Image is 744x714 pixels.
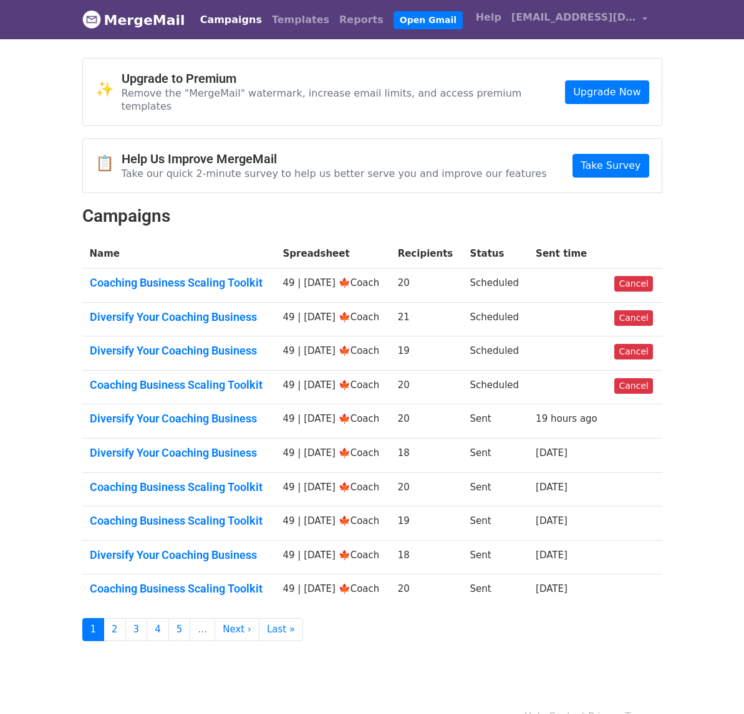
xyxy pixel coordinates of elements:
a: Campaigns [195,7,267,32]
a: Coaching Business Scaling Toolkit [90,514,268,528]
a: Coaching Business Scaling Toolkit [90,378,268,392]
a: Reports [334,7,389,32]
a: Cancel [614,276,652,292]
a: Last » [259,618,303,641]
td: Scheduled [463,269,529,303]
span: ✨ [95,80,122,98]
img: MergeMail logo [82,10,101,29]
a: Diversify Your Coaching Business [90,310,268,324]
a: Upgrade Now [565,80,649,104]
td: Scheduled [463,370,529,404]
td: 49 | [DATE] 🍁Coach [276,574,390,608]
span: [EMAIL_ADDRESS][DOMAIN_NAME] [511,10,636,25]
td: 20 [390,574,463,608]
a: Help [471,5,506,30]
td: 20 [390,404,463,439]
a: [EMAIL_ADDRESS][DOMAIN_NAME] [506,5,652,34]
th: Sent time [528,239,607,269]
a: 2 [104,618,126,641]
a: [DATE] [536,447,568,459]
td: 49 | [DATE] 🍁Coach [276,336,390,371]
a: 4 [147,618,169,641]
a: Next › [215,618,259,641]
a: 19 hours ago [536,413,597,424]
a: [DATE] [536,550,568,561]
a: Take Survey [572,154,649,178]
td: 49 | [DATE] 🍁Coach [276,507,390,541]
td: 18 [390,439,463,473]
td: 21 [390,302,463,336]
a: [DATE] [536,583,568,594]
td: Sent [463,439,529,473]
a: 1 [82,618,105,641]
td: 18 [390,540,463,574]
a: Diversify Your Coaching Business [90,412,268,426]
td: 49 | [DATE] 🍁Coach [276,404,390,439]
a: [DATE] [536,482,568,493]
th: Recipients [390,239,463,269]
a: Coaching Business Scaling Toolkit [90,276,268,290]
td: 19 [390,336,463,371]
p: Remove the "MergeMail" watermark, increase email limits, and access premium templates [122,87,566,113]
p: Take our quick 2-minute survey to help us better serve you and improve our features [122,167,547,180]
td: Scheduled [463,302,529,336]
h4: Help Us Improve MergeMail [122,151,547,166]
td: 49 | [DATE] 🍁Coach [276,439,390,473]
a: MergeMail [82,7,185,33]
td: 20 [390,472,463,507]
a: Cancel [614,344,652,359]
td: Sent [463,507,529,541]
td: Sent [463,540,529,574]
span: 📋 [95,155,122,173]
h4: Upgrade to Premium [122,71,566,86]
a: Cancel [614,310,652,326]
a: Cancel [614,378,652,394]
th: Spreadsheet [276,239,390,269]
a: Templates [267,7,334,32]
td: 49 | [DATE] 🍁Coach [276,472,390,507]
a: 3 [125,618,148,641]
td: Sent [463,472,529,507]
a: Coaching Business Scaling Toolkit [90,582,268,596]
a: Diversify Your Coaching Business [90,446,268,460]
a: Coaching Business Scaling Toolkit [90,480,268,494]
td: 49 | [DATE] 🍁Coach [276,540,390,574]
td: 19 [390,507,463,541]
td: Scheduled [463,336,529,371]
a: [DATE] [536,515,568,526]
td: 49 | [DATE] 🍁Coach [276,302,390,336]
a: Diversify Your Coaching Business [90,548,268,562]
td: 20 [390,370,463,404]
td: Sent [463,574,529,608]
td: 49 | [DATE] 🍁Coach [276,370,390,404]
td: 49 | [DATE] 🍁Coach [276,269,390,303]
a: Open Gmail [394,11,463,29]
a: 5 [168,618,191,641]
th: Status [463,239,529,269]
a: Diversify Your Coaching Business [90,344,268,358]
th: Name [82,239,276,269]
td: Sent [463,404,529,439]
td: 20 [390,269,463,303]
h2: Campaigns [82,206,662,227]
